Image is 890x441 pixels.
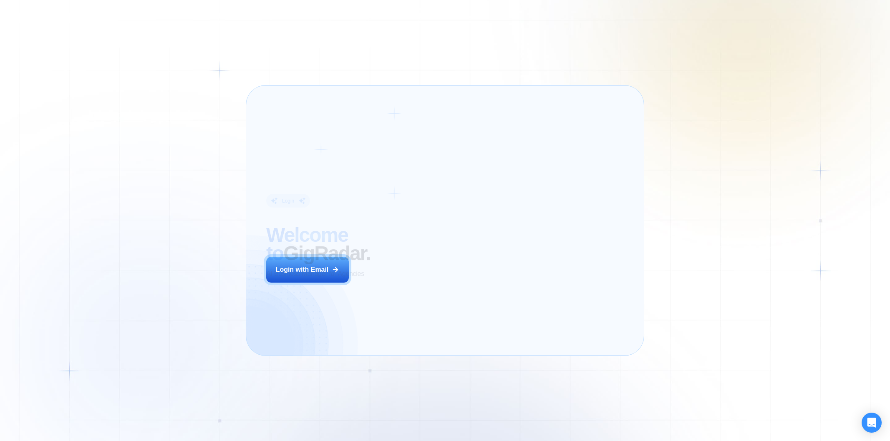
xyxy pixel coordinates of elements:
div: Login with Email [276,265,329,274]
p: AI Business Manager for Agencies [266,269,364,278]
h2: ‍ GigRadar. [266,226,437,263]
span: Welcome to [266,224,348,264]
div: Open Intercom Messenger [862,413,882,433]
div: Login [282,197,294,204]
